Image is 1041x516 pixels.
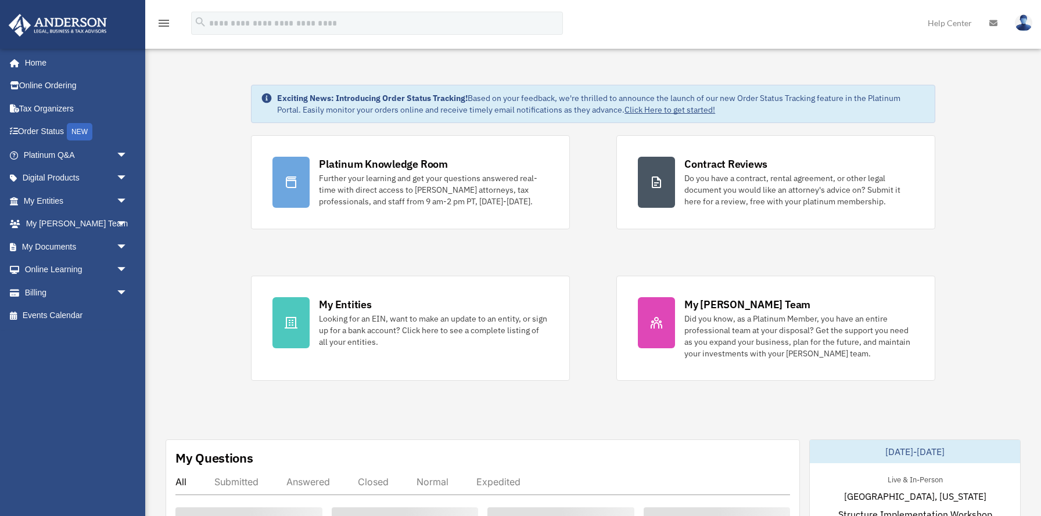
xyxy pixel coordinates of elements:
a: Tax Organizers [8,97,145,120]
a: My [PERSON_NAME] Teamarrow_drop_down [8,212,145,236]
a: My Entities Looking for an EIN, want to make an update to an entity, or sign up for a bank accoun... [251,276,570,381]
div: Looking for an EIN, want to make an update to an entity, or sign up for a bank account? Click her... [319,313,548,348]
div: Further your learning and get your questions answered real-time with direct access to [PERSON_NAM... [319,172,548,207]
strong: Exciting News: Introducing Order Status Tracking! [277,93,468,103]
a: My Entitiesarrow_drop_down [8,189,145,212]
a: Events Calendar [8,304,145,327]
div: Expedited [476,476,520,488]
a: Platinum Q&Aarrow_drop_down [8,143,145,167]
div: Platinum Knowledge Room [319,157,448,171]
span: arrow_drop_down [116,281,139,305]
a: Contract Reviews Do you have a contract, rental agreement, or other legal document you would like... [616,135,935,229]
a: Digital Productsarrow_drop_down [8,167,145,190]
div: Live & In-Person [878,472,952,485]
span: arrow_drop_down [116,258,139,282]
a: Home [8,51,139,74]
a: Billingarrow_drop_down [8,281,145,304]
i: menu [157,16,171,30]
div: Contract Reviews [684,157,767,171]
div: Answered [286,476,330,488]
div: [DATE]-[DATE] [810,440,1020,463]
img: Anderson Advisors Platinum Portal [5,14,110,37]
div: My Entities [319,297,371,312]
span: arrow_drop_down [116,143,139,167]
div: Based on your feedback, we're thrilled to announce the launch of our new Order Status Tracking fe... [277,92,925,116]
span: arrow_drop_down [116,212,139,236]
a: My [PERSON_NAME] Team Did you know, as a Platinum Member, you have an entire professional team at... [616,276,935,381]
div: Normal [417,476,448,488]
div: Did you know, as a Platinum Member, you have an entire professional team at your disposal? Get th... [684,313,914,359]
div: All [175,476,186,488]
div: Closed [358,476,389,488]
img: User Pic [1015,15,1032,31]
a: Click Here to get started! [624,104,715,115]
div: Submitted [214,476,259,488]
span: [GEOGRAPHIC_DATA], [US_STATE] [844,489,986,503]
div: Do you have a contract, rental agreement, or other legal document you would like an attorney's ad... [684,172,914,207]
a: Online Learningarrow_drop_down [8,258,145,282]
i: search [194,16,207,28]
div: My [PERSON_NAME] Team [684,297,810,312]
div: My Questions [175,449,253,467]
a: My Documentsarrow_drop_down [8,235,145,258]
a: Order StatusNEW [8,120,145,144]
a: Platinum Knowledge Room Further your learning and get your questions answered real-time with dire... [251,135,570,229]
a: Online Ordering [8,74,145,98]
span: arrow_drop_down [116,167,139,190]
span: arrow_drop_down [116,189,139,213]
div: NEW [67,123,92,140]
span: arrow_drop_down [116,235,139,259]
a: menu [157,20,171,30]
